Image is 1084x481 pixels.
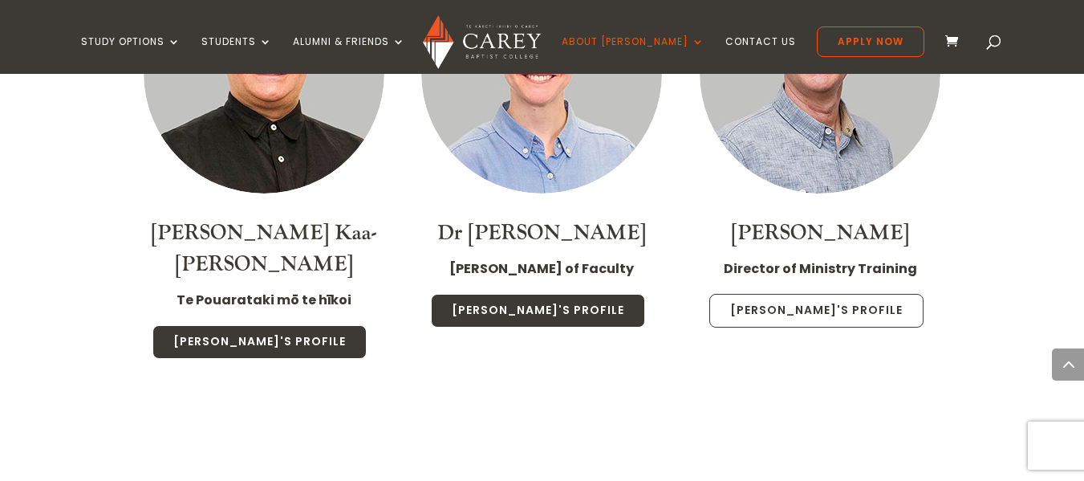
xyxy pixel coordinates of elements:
a: Apply Now [817,26,924,57]
a: [PERSON_NAME]'s Profile [152,325,367,359]
a: Dr [PERSON_NAME] [437,219,646,247]
strong: Te Pouarataki mō te hīkoi [177,291,351,309]
a: Students [201,36,272,74]
a: Contact Us [725,36,796,74]
a: About [PERSON_NAME] [562,36,704,74]
img: Carey Baptist College [423,15,541,69]
a: Alumni & Friends [293,36,405,74]
a: Study Options [81,36,181,74]
a: [PERSON_NAME]'s Profile [709,294,924,328]
strong: [PERSON_NAME] of Faculty [449,259,634,278]
strong: Director of Ministry Training [724,259,917,278]
a: [PERSON_NAME] Kaa-[PERSON_NAME] [151,219,377,278]
a: [PERSON_NAME]'s Profile [431,294,645,328]
a: [PERSON_NAME] [731,219,909,247]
